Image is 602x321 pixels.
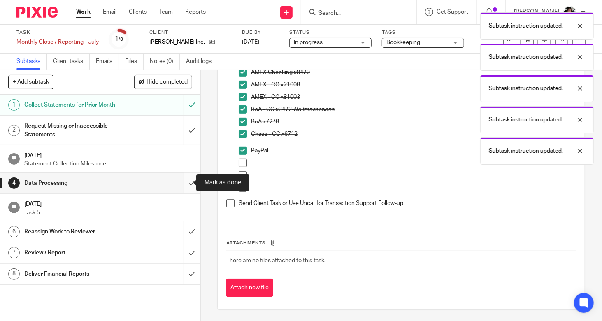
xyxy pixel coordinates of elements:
[226,279,273,297] button: Attach new file
[146,79,188,86] span: Hide completed
[115,34,123,44] div: 1
[8,268,20,280] div: 8
[24,177,125,189] h1: Data Processing
[150,53,180,70] a: Notes (0)
[251,118,576,126] p: BoA x7278
[24,99,125,111] h1: Collect Statements for Prior Month
[242,39,259,45] span: [DATE]
[103,8,116,16] a: Email
[24,160,192,168] p: Statement Collection Milestone
[134,75,192,89] button: Hide completed
[489,84,563,93] p: Subtask instruction updated.
[8,125,20,136] div: 2
[149,38,205,46] p: [PERSON_NAME] Inc.
[251,68,576,77] p: AMEX Checking x8479
[294,40,323,45] span: In progress
[149,29,232,36] label: Client
[8,177,20,189] div: 4
[53,53,90,70] a: Client tasks
[16,38,99,46] div: Monthly Close / Reporting - July
[129,8,147,16] a: Clients
[24,198,192,208] h1: [DATE]
[159,8,173,16] a: Team
[294,107,335,112] em: No transactions
[8,226,20,237] div: 6
[251,105,576,114] p: BoA - CC x3472-
[24,120,125,141] h1: Request Missing or Inaccessible Statements
[8,99,20,111] div: 1
[24,209,192,217] p: Task 5
[289,29,372,36] label: Status
[226,241,266,245] span: Attachments
[563,6,576,19] img: IMG_2906.JPEG
[489,116,563,124] p: Subtask instruction updated.
[16,29,99,36] label: Task
[251,81,576,89] p: AMEX - CC x21008
[186,53,218,70] a: Audit logs
[251,130,576,138] p: Chase - CC x6712
[489,22,563,30] p: Subtask instruction updated.
[24,226,125,238] h1: Reassign Work to Reviewer
[8,247,20,258] div: 7
[226,258,325,263] span: There are no files attached to this task.
[239,199,576,207] p: Send Client Task or Use Uncat for Transaction Support Follow-up
[16,7,58,18] img: Pixie
[251,147,576,155] p: PayPal
[125,53,144,70] a: Files
[489,147,563,155] p: Subtask instruction updated.
[119,37,123,42] small: /8
[185,8,206,16] a: Reports
[489,53,563,61] p: Subtask instruction updated.
[251,93,576,101] p: AMEX - CC x81003
[24,247,125,259] h1: Review / Report
[8,75,53,89] button: + Add subtask
[24,268,125,280] h1: Deliver Financial Reports
[242,29,279,36] label: Due by
[16,53,47,70] a: Subtasks
[96,53,119,70] a: Emails
[76,8,91,16] a: Work
[24,149,192,160] h1: [DATE]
